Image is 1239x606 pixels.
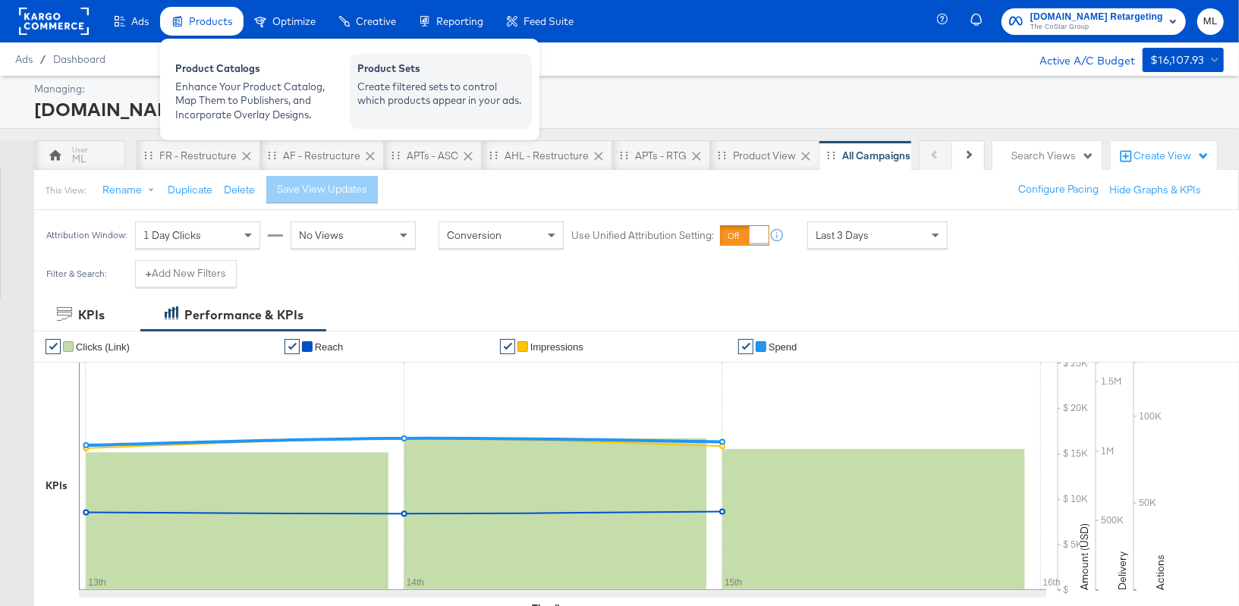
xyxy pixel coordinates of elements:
text: Delivery [1115,551,1129,590]
div: KPIs [46,479,68,493]
div: This View: [46,184,86,196]
button: [DOMAIN_NAME] RetargetingThe CoStar Group [1002,8,1186,35]
button: Configure Pacing [1008,176,1109,203]
span: Impressions [530,341,583,353]
div: APTs - ASC [407,149,458,163]
div: Managing: [34,82,1220,96]
button: Delete [224,183,255,197]
a: ✔ [738,339,753,354]
div: Drag to reorder tab [144,151,153,159]
span: Creative [356,15,396,27]
div: Attribution Window: [46,230,127,240]
div: Drag to reorder tab [827,151,835,159]
a: ✔ [285,339,300,354]
button: Rename [92,177,171,204]
div: APTs - RTG [635,149,687,163]
a: ✔ [46,339,61,354]
label: Use Unified Attribution Setting: [571,228,714,243]
span: The CoStar Group [1030,21,1163,33]
a: Dashboard [53,53,105,65]
div: [DOMAIN_NAME] Retargeting [34,96,1220,122]
button: +Add New Filters [135,260,237,287]
div: Drag to reorder tab [268,151,276,159]
span: Reporting [436,15,483,27]
text: Amount (USD) [1077,523,1091,590]
div: FR - Restructure [159,149,237,163]
div: All Campaigns [842,149,910,163]
div: Search Views [1011,149,1094,163]
span: Reach [315,341,344,353]
span: No Views [299,228,344,242]
span: Clicks (Link) [76,341,130,353]
div: Filter & Search: [46,268,107,279]
div: Drag to reorder tab [718,151,726,159]
span: Products [189,15,232,27]
div: Drag to reorder tab [392,151,400,159]
span: Ads [131,15,149,27]
span: Spend [769,341,797,353]
div: Drag to reorder tab [620,151,628,159]
div: Product View [733,149,796,163]
button: Hide Graphs & KPIs [1109,183,1201,197]
span: 1 Day Clicks [143,228,201,242]
button: $16,107.93 [1143,48,1224,72]
span: Conversion [447,228,502,242]
span: Feed Suite [524,15,574,27]
a: ✔ [500,339,515,354]
span: [DOMAIN_NAME] Retargeting [1030,9,1163,25]
div: AF - Restructure [283,149,360,163]
span: / [33,53,53,65]
button: Duplicate [168,183,212,197]
div: $16,107.93 [1150,51,1205,70]
div: Active A/C Budget [1024,48,1135,71]
div: AHL - Restructure [505,149,589,163]
div: Performance & KPIs [184,306,303,324]
span: Optimize [272,15,316,27]
div: Create View [1134,149,1209,164]
text: Actions [1153,554,1167,590]
strong: + [146,266,152,281]
span: Last 3 Days [816,228,869,242]
div: KPIs [78,306,105,324]
div: Drag to reorder tab [489,151,498,159]
span: ML [1203,13,1218,30]
span: Ads [15,53,33,65]
button: ML [1197,8,1224,35]
div: ML [73,152,86,166]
